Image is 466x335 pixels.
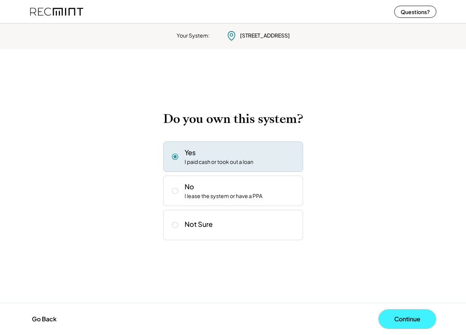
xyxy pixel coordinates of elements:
[185,220,213,228] div: Not Sure
[379,310,436,329] button: Continue
[163,112,303,126] h2: Do you own this system?
[185,182,194,191] div: No
[185,192,262,200] div: I lease the system or have a PPA
[394,6,436,18] button: Questions?
[177,32,210,39] div: Your System:
[185,158,253,166] div: I paid cash or took out a loan
[240,32,290,39] div: [STREET_ADDRESS]
[30,311,59,327] button: Go Back
[185,148,196,157] div: Yes
[30,2,83,22] img: recmint-logotype%403x%20%281%29.jpeg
